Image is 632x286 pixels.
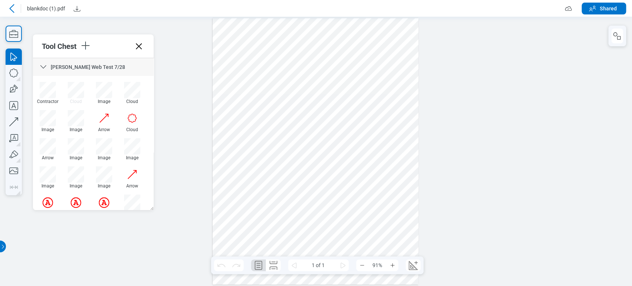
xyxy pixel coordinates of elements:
button: Download [71,3,83,14]
button: Single Page Layout [251,259,266,271]
div: Image [65,155,87,160]
div: Image [37,183,59,189]
div: Image [65,183,87,189]
div: Contractor [37,99,59,104]
div: [PERSON_NAME] Web Test 7/28 [33,58,154,76]
div: Arrow [121,183,143,189]
div: Image [93,183,115,189]
div: Cloud [121,127,143,132]
div: Arrow [37,155,59,160]
div: Arrow [93,127,115,132]
button: Continuous Page Layout [266,259,281,271]
span: 91% [368,259,387,271]
div: Cloud [121,99,143,104]
button: Redo [229,259,244,271]
div: Image [65,127,87,132]
div: Image [37,127,59,132]
div: Image [93,155,115,160]
button: Shared [582,3,626,14]
div: Cloud [65,99,87,104]
button: Undo [214,259,229,271]
div: Image [121,155,143,160]
span: Shared [600,5,617,12]
button: Zoom In [387,259,398,271]
button: Create Scale [406,259,421,271]
span: 1 of 1 [300,259,337,271]
div: Tool Chest [42,42,80,51]
div: Image [93,99,115,104]
span: blankdoc (1).pdf [27,5,65,12]
button: Zoom Out [356,259,368,271]
span: [PERSON_NAME] Web Test 7/28 [51,64,125,70]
